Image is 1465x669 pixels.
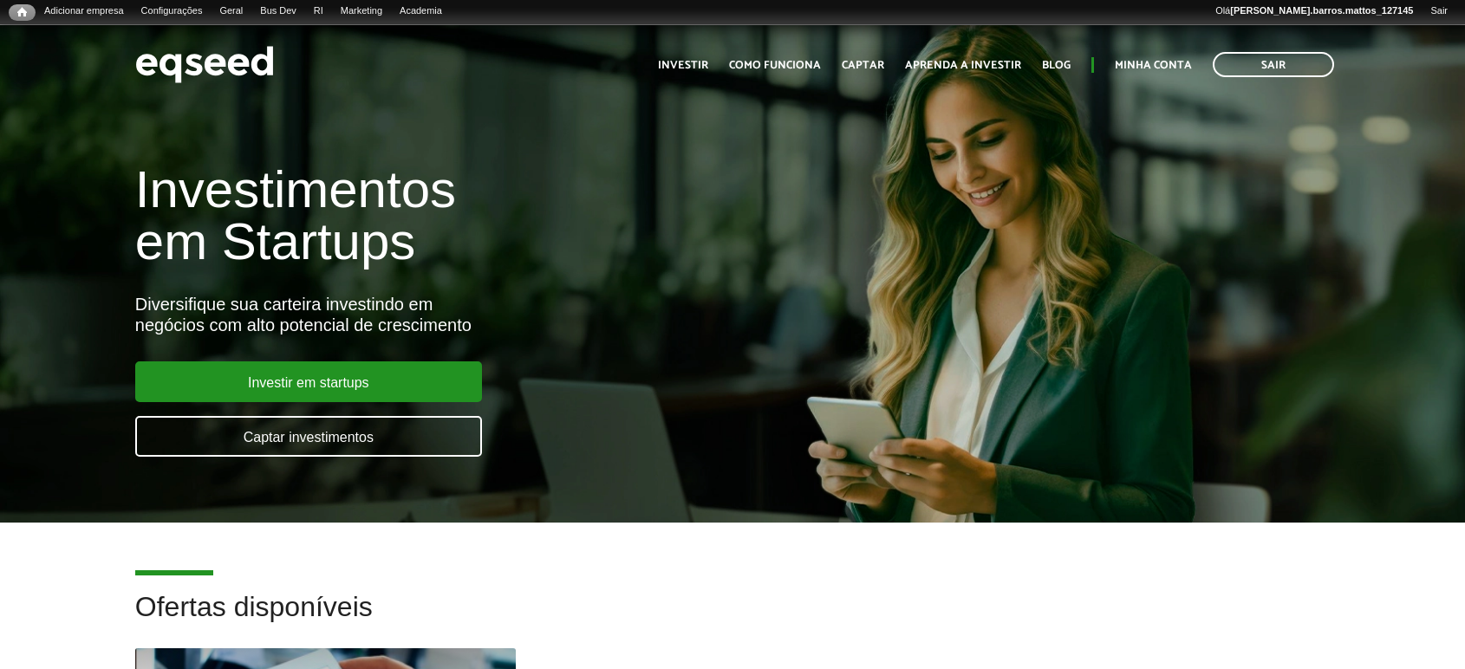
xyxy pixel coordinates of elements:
a: Olá[PERSON_NAME].barros.mattos_127145 [1207,4,1422,18]
a: Sair [1213,52,1334,77]
div: Diversifique sua carteira investindo em negócios com alto potencial de crescimento [135,294,842,335]
a: Captar [842,60,884,71]
h2: Ofertas disponíveis [135,592,1330,648]
a: Configurações [133,4,212,18]
a: Blog [1042,60,1071,71]
h1: Investimentos em Startups [135,164,842,268]
a: Geral [211,4,251,18]
a: Investir em startups [135,361,482,402]
a: Bus Dev [251,4,305,18]
a: Marketing [332,4,391,18]
strong: [PERSON_NAME].barros.mattos_127145 [1230,5,1413,16]
a: Academia [391,4,451,18]
a: Aprenda a investir [905,60,1021,71]
a: Como funciona [729,60,821,71]
a: Início [9,4,36,21]
a: Investir [658,60,708,71]
img: EqSeed [135,42,274,88]
a: RI [305,4,332,18]
a: Adicionar empresa [36,4,133,18]
span: Início [17,6,27,18]
a: Sair [1422,4,1456,18]
a: Minha conta [1115,60,1192,71]
a: Captar investimentos [135,416,482,457]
